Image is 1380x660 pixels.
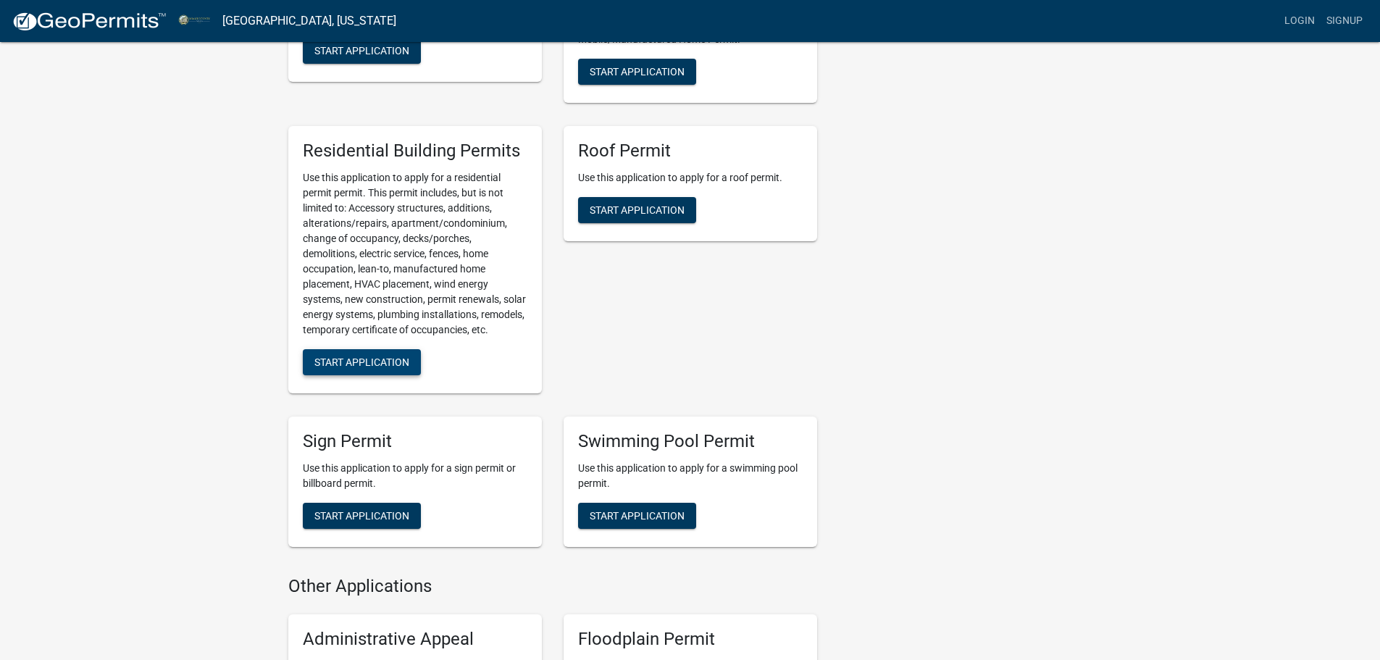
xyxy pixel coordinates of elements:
[303,349,421,375] button: Start Application
[590,66,685,78] span: Start Application
[303,141,527,162] h5: Residential Building Permits
[314,509,409,521] span: Start Application
[178,11,211,30] img: Miami County, Indiana
[590,204,685,215] span: Start Application
[578,141,803,162] h5: Roof Permit
[288,576,817,597] h4: Other Applications
[303,38,421,64] button: Start Application
[1279,7,1321,35] a: Login
[303,461,527,491] p: Use this application to apply for a sign permit or billboard permit.
[303,170,527,338] p: Use this application to apply for a residential permit permit. This permit includes, but is not l...
[222,9,396,33] a: [GEOGRAPHIC_DATA], [US_STATE]
[303,629,527,650] h5: Administrative Appeal
[578,197,696,223] button: Start Application
[578,503,696,529] button: Start Application
[578,431,803,452] h5: Swimming Pool Permit
[590,509,685,521] span: Start Application
[303,503,421,529] button: Start Application
[314,356,409,367] span: Start Application
[578,170,803,185] p: Use this application to apply for a roof permit.
[303,431,527,452] h5: Sign Permit
[578,629,803,650] h5: Floodplain Permit
[314,45,409,57] span: Start Application
[578,461,803,491] p: Use this application to apply for a swimming pool permit.
[578,59,696,85] button: Start Application
[1321,7,1368,35] a: Signup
